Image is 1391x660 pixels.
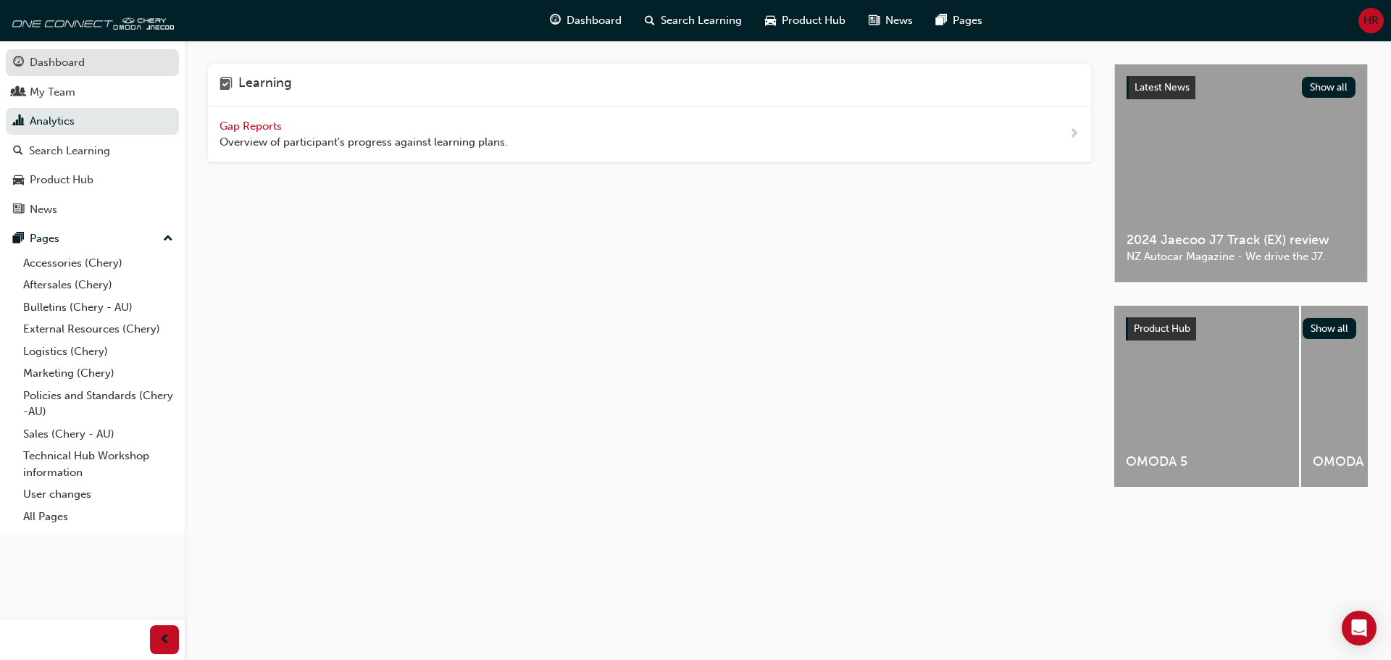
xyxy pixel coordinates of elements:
[645,12,655,30] span: search-icon
[6,225,179,252] button: Pages
[6,46,179,225] button: DashboardMy TeamAnalyticsSearch LearningProduct HubNews
[953,12,982,29] span: Pages
[238,75,292,94] h4: Learning
[30,230,59,247] div: Pages
[30,54,85,71] div: Dashboard
[13,86,24,99] span: people-icon
[885,12,913,29] span: News
[765,12,776,30] span: car-icon
[661,12,742,29] span: Search Learning
[220,134,508,151] span: Overview of participant's progress against learning plans.
[13,204,24,217] span: news-icon
[17,445,179,483] a: Technical Hub Workshop information
[17,483,179,506] a: User changes
[17,362,179,385] a: Marketing (Chery)
[159,631,170,649] span: prev-icon
[753,6,857,35] a: car-iconProduct Hub
[6,138,179,164] a: Search Learning
[30,84,75,101] div: My Team
[1134,322,1190,335] span: Product Hub
[550,12,561,30] span: guage-icon
[1363,12,1379,29] span: HR
[857,6,924,35] a: news-iconNews
[1127,232,1356,248] span: 2024 Jaecoo J7 Track (EX) review
[17,506,179,528] a: All Pages
[220,120,285,133] span: Gap Reports
[13,115,24,128] span: chart-icon
[13,233,24,246] span: pages-icon
[6,108,179,135] a: Analytics
[567,12,622,29] span: Dashboard
[1114,64,1368,283] a: Latest NewsShow all2024 Jaecoo J7 Track (EX) reviewNZ Autocar Magazine - We drive the J7.
[30,201,57,218] div: News
[17,341,179,363] a: Logistics (Chery)
[17,385,179,423] a: Policies and Standards (Chery -AU)
[17,423,179,446] a: Sales (Chery - AU)
[17,318,179,341] a: External Resources (Chery)
[782,12,845,29] span: Product Hub
[208,106,1091,163] a: Gap Reports Overview of participant's progress against learning plans.next-icon
[30,172,93,188] div: Product Hub
[1126,454,1287,470] span: OMODA 5
[220,75,233,94] span: learning-icon
[17,296,179,319] a: Bulletins (Chery - AU)
[633,6,753,35] a: search-iconSearch Learning
[6,167,179,193] a: Product Hub
[6,196,179,223] a: News
[1303,318,1357,339] button: Show all
[1127,248,1356,265] span: NZ Autocar Magazine - We drive the J7.
[163,230,173,248] span: up-icon
[1114,306,1299,487] a: OMODA 5
[13,174,24,187] span: car-icon
[1358,8,1384,33] button: HR
[538,6,633,35] a: guage-iconDashboard
[13,145,23,158] span: search-icon
[1126,317,1356,341] a: Product HubShow all
[29,143,110,159] div: Search Learning
[17,252,179,275] a: Accessories (Chery)
[869,12,880,30] span: news-icon
[1302,77,1356,98] button: Show all
[6,79,179,106] a: My Team
[7,6,174,35] img: oneconnect
[1069,125,1079,143] span: next-icon
[1135,81,1190,93] span: Latest News
[1342,611,1377,646] div: Open Intercom Messenger
[6,49,179,76] a: Dashboard
[1127,76,1356,99] a: Latest NewsShow all
[13,57,24,70] span: guage-icon
[936,12,947,30] span: pages-icon
[17,274,179,296] a: Aftersales (Chery)
[924,6,994,35] a: pages-iconPages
